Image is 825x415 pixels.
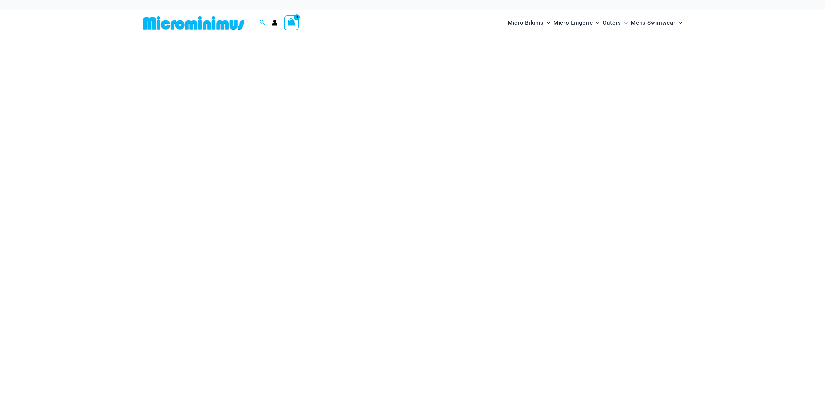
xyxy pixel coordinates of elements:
span: Menu Toggle [676,15,682,31]
a: Micro BikinisMenu ToggleMenu Toggle [506,13,552,33]
span: Mens Swimwear [631,15,676,31]
a: View Shopping Cart, empty [284,15,299,30]
span: Menu Toggle [621,15,628,31]
img: MM SHOP LOGO FLAT [140,16,247,30]
a: Account icon link [272,20,277,26]
span: Micro Lingerie [553,15,593,31]
a: Search icon link [259,19,265,27]
span: Menu Toggle [593,15,599,31]
nav: Site Navigation [505,12,685,34]
span: Menu Toggle [544,15,550,31]
a: Mens SwimwearMenu ToggleMenu Toggle [629,13,684,33]
span: Outers [603,15,621,31]
a: OutersMenu ToggleMenu Toggle [601,13,629,33]
a: Micro LingerieMenu ToggleMenu Toggle [552,13,601,33]
span: Micro Bikinis [508,15,544,31]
